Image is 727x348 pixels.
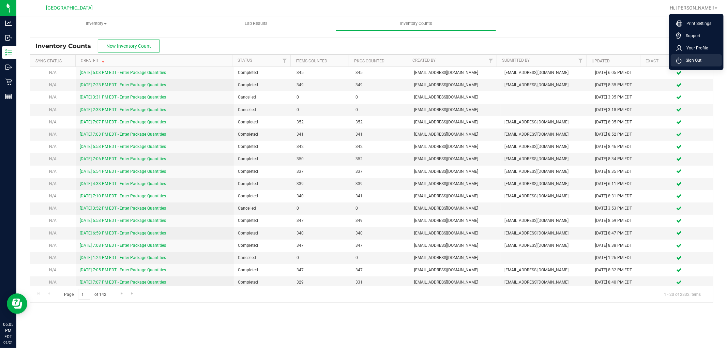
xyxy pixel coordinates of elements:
p: 06:05 PM EDT [3,321,13,340]
span: N/A [49,231,57,236]
span: 349 [355,82,406,88]
a: [DATE] 7:23 PM EDT - Enter Package Quantities [80,82,166,87]
a: Go to the next page [117,289,126,298]
span: N/A [49,255,57,260]
span: 340 [355,230,406,237]
span: [EMAIL_ADDRESS][DOMAIN_NAME] [414,217,496,224]
span: 347 [355,267,406,273]
span: 345 [355,70,406,76]
a: Created By [412,58,436,63]
span: [EMAIL_ADDRESS][DOMAIN_NAME] [505,230,587,237]
a: [DATE] 4:33 PM EDT - Enter Package Quantities [80,181,166,186]
span: [EMAIL_ADDRESS][DOMAIN_NAME] [414,230,496,237]
span: Cancelled [238,94,288,101]
span: Inventory Counts [35,42,98,50]
a: [DATE] 6:53 PM EDT - Enter Package Quantities [80,218,166,223]
span: Page of 142 [58,289,112,300]
span: [EMAIL_ADDRESS][DOMAIN_NAME] [414,255,496,261]
span: N/A [49,194,57,198]
div: [DATE] 8:32 PM EDT [595,267,641,273]
a: Filter [485,55,497,66]
div: [DATE] 3:18 PM EDT [595,107,641,113]
span: N/A [49,156,57,161]
span: 341 [297,131,347,138]
span: 352 [297,119,347,125]
span: Cancelled [238,107,288,113]
span: Completed [238,156,288,162]
a: Items Counted [296,59,327,63]
span: 331 [355,279,406,286]
div: [DATE] 6:11 PM EDT [595,181,641,187]
a: Filter [575,55,586,66]
span: Completed [238,70,288,76]
div: [DATE] 8:35 PM EDT [595,82,641,88]
span: [EMAIL_ADDRESS][DOMAIN_NAME] [505,143,587,150]
span: 341 [355,131,406,138]
span: [EMAIL_ADDRESS][DOMAIN_NAME] [505,193,587,199]
inline-svg: Inventory [5,49,12,56]
span: Inventory Counts [391,20,441,27]
span: [EMAIL_ADDRESS][DOMAIN_NAME] [414,205,496,212]
span: 352 [355,119,406,125]
span: Completed [238,217,288,224]
span: [EMAIL_ADDRESS][DOMAIN_NAME] [505,82,587,88]
div: [DATE] 8:59 PM EDT [595,217,641,224]
span: Completed [238,119,288,125]
a: [DATE] 1:24 PM EDT - Enter Package Quantities [80,255,166,260]
span: [EMAIL_ADDRESS][DOMAIN_NAME] [414,168,496,175]
div: [DATE] 8:40 PM EDT [595,279,641,286]
span: 342 [355,143,406,150]
span: Lab Results [236,20,277,27]
span: N/A [49,82,57,87]
div: [DATE] 8:31 PM EDT [595,193,641,199]
a: [DATE] 2:33 PM EDT - Enter Package Quantities [80,107,166,112]
div: [DATE] 3:35 PM EDT [595,94,641,101]
span: [EMAIL_ADDRESS][DOMAIN_NAME] [414,143,496,150]
span: [EMAIL_ADDRESS][DOMAIN_NAME] [505,242,587,249]
span: 347 [297,217,347,224]
a: [DATE] 6:54 PM EDT - Enter Package Quantities [80,169,166,174]
span: Completed [238,181,288,187]
span: Support [682,32,700,39]
span: N/A [49,107,57,112]
a: [DATE] 7:07 PM EDT - Enter Package Quantities [80,120,166,124]
li: Sign Out [671,54,722,66]
div: [DATE] 8:35 PM EDT [595,168,641,175]
span: 345 [297,70,347,76]
div: [DATE] 3:53 PM EDT [595,205,641,212]
a: [DATE] 7:03 PM EDT - Enter Package Quantities [80,132,166,137]
div: [DATE] 8:34 PM EDT [595,156,641,162]
span: Completed [238,267,288,273]
span: 1 - 20 of 2832 items [658,289,706,299]
span: Completed [238,230,288,237]
a: Status [238,58,252,63]
a: [DATE] 3:31 PM EDT - Enter Package Quantities [80,95,166,100]
a: [DATE] 7:05 PM EDT - Enter Package Quantities [80,268,166,272]
span: New Inventory Count [107,43,151,49]
a: [DATE] 7:06 PM EDT - Enter Package Quantities [80,156,166,161]
span: 350 [297,156,347,162]
a: [DATE] 5:03 PM EDT - Enter Package Quantities [80,70,166,75]
a: Submitted By [502,58,530,63]
span: [EMAIL_ADDRESS][DOMAIN_NAME] [414,267,496,273]
inline-svg: Outbound [5,64,12,71]
a: Inventory [16,16,176,31]
span: [EMAIL_ADDRESS][DOMAIN_NAME] [414,279,496,286]
span: 347 [355,242,406,249]
span: Completed [238,279,288,286]
span: [EMAIL_ADDRESS][DOMAIN_NAME] [414,82,496,88]
a: Sync Status [35,59,62,63]
span: 340 [297,230,347,237]
span: 347 [297,267,347,273]
span: 352 [355,156,406,162]
a: Pkgs Counted [354,59,384,63]
a: Go to the last page [127,289,137,298]
span: N/A [49,268,57,272]
span: [EMAIL_ADDRESS][DOMAIN_NAME] [414,119,496,125]
span: Your Profile [682,45,708,51]
a: Filter [279,55,290,66]
span: Print Settings [682,20,711,27]
a: [DATE] 6:59 PM EDT - Enter Package Quantities [80,231,166,236]
span: [EMAIL_ADDRESS][DOMAIN_NAME] [505,168,587,175]
inline-svg: Retail [5,78,12,85]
